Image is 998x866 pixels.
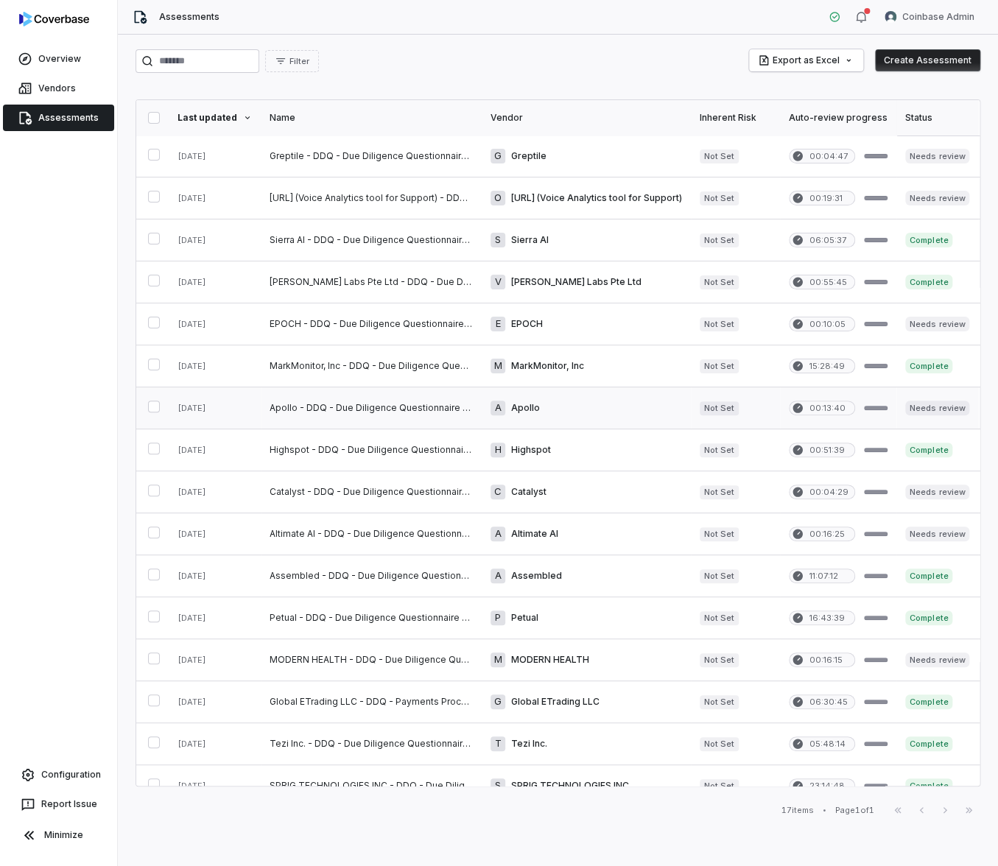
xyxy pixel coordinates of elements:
div: Page 1 of 1 [835,805,874,816]
img: logo-D7KZi-bG.svg [19,12,89,27]
div: Status [905,112,969,124]
div: Last updated [178,112,252,124]
button: Export as Excel [749,49,863,71]
button: Coinbase Admin avatarCoinbase Admin [876,6,983,28]
button: Report Issue [6,791,111,817]
a: Assessments [3,105,114,131]
span: Filter [289,56,309,67]
a: Configuration [6,761,111,788]
div: • [823,805,826,815]
span: Coinbase Admin [902,11,974,23]
div: Auto-review progress [789,112,888,124]
div: 17 items [781,805,814,816]
div: Vendor [491,112,682,124]
a: Overview [3,46,114,72]
a: Vendors [3,75,114,102]
span: Assessments [159,11,219,23]
button: Create Assessment [875,49,980,71]
button: Filter [265,50,319,72]
img: Coinbase Admin avatar [885,11,896,23]
div: Inherent Risk [700,112,771,124]
button: Minimize [6,820,111,850]
div: Name [270,112,473,124]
